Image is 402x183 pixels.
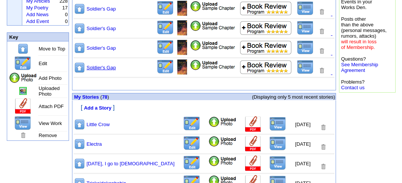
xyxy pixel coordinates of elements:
img: Move to top [74,23,85,34]
img: Edit this Title [157,40,174,55]
img: shim.gif [203,90,205,93]
font: [DATE] [295,141,311,147]
img: Removes this Title [320,124,327,131]
font: Remove [39,133,57,138]
img: Add to Book Review Program [240,60,292,74]
a: [DATE], I go to [DEMOGRAPHIC_DATA] [87,161,175,166]
img: shim.gif [73,101,75,104]
img: Edit this Title [183,136,201,151]
p: (Displaying only 5 most recent stories) [153,94,335,100]
img: View this Title [269,136,286,151]
font: Questions? [341,56,378,73]
img: Add to Book Review Program [240,40,292,55]
a: . [331,49,333,56]
font: Move to Top [39,46,66,52]
a: Add News [26,12,49,17]
a: . [331,30,333,36]
a: Add Event [26,18,49,24]
img: Move to top [74,119,85,130]
img: View this Page [14,116,31,130]
img: Move to top [74,158,85,169]
font: Problems? [341,79,365,90]
img: Add Attachment (PDF or .DOC) [244,156,262,172]
img: Removes this Title [318,8,325,15]
font: Posts other than the above (personal messages, rumors, attacks) [341,16,387,50]
a: 78 [102,94,107,100]
span: ( [100,94,102,100]
img: Removes this Title [318,67,325,74]
img: Add/Remove Photo [177,40,187,55]
img: View this Title [269,117,286,131]
font: [DATE] [295,122,311,127]
img: Edit this Title [183,116,201,131]
font: View Work [39,120,62,126]
a: My Stories [74,94,99,100]
a: Soldier's Gap [87,65,116,70]
font: Key [9,34,18,40]
img: Add Attachment PDF [190,20,235,31]
img: Remove this Page [20,132,26,139]
a: Contact us [341,85,365,90]
a: Soldier's Gap [87,26,116,31]
img: View this Title [269,156,286,170]
img: Add Attachment PDF [190,59,235,70]
font: Edit [39,61,47,66]
font: [ [81,104,82,111]
img: Removes this Title [320,143,327,151]
img: Add Attachment [14,98,32,114]
font: 0 [65,18,68,24]
img: Move to top [74,62,85,73]
img: Add to Book Review Program [240,1,292,15]
font: [DATE] [295,161,311,166]
img: Add Attachment (PDF or .DOC) [244,136,262,152]
img: Add/Remove Photo [19,87,27,95]
img: Edit this Title [183,156,201,170]
font: Add Photo [39,75,62,81]
img: Add Photo [9,72,37,84]
img: Add Attachment PDF [190,40,235,51]
font: Uploaded Photo [39,85,60,97]
img: Move to top [74,42,85,54]
img: Add Photo [208,116,237,128]
img: Add Attachment (PDF or .DOC) [244,116,262,133]
img: Add/Remove Photo [177,20,187,35]
a: See Membership Agreement [341,62,378,73]
img: Move to top [74,138,85,150]
img: Add to Book Review Program [240,21,292,35]
img: Add Attachment PDF [190,1,235,12]
font: ] [113,104,115,111]
a: Soldier's Gap [87,45,116,51]
a: . [331,10,333,17]
img: Move to top [17,43,29,55]
a: Add a Story [84,104,112,111]
img: Add/Remove Photo [177,1,187,16]
a: Soldier's Gap [87,6,116,12]
a: Electra [87,141,102,147]
img: View this Title [297,60,314,74]
img: Move to top [74,3,85,15]
font: 17 [62,5,68,11]
img: View this Title [297,1,314,15]
span: ) [107,94,109,100]
font: will result in loss of Membership. [341,39,377,50]
img: Removes this Title [320,163,327,170]
img: shim.gif [73,87,75,90]
a: Little Crow [87,122,110,127]
font: Attach PDF [39,104,64,109]
img: shim.gif [73,112,75,114]
a: . [331,69,333,75]
img: Edit this Title [157,20,174,35]
img: Add/Remove Photo [177,59,187,75]
img: Edit this Title [157,1,174,15]
img: Add Photo [208,136,237,147]
img: Removes this Title [318,47,325,55]
img: Edit this Title [14,56,32,71]
font: 0 [65,12,68,17]
img: Edit this Title [157,59,174,74]
a: My Poetry [26,5,49,11]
